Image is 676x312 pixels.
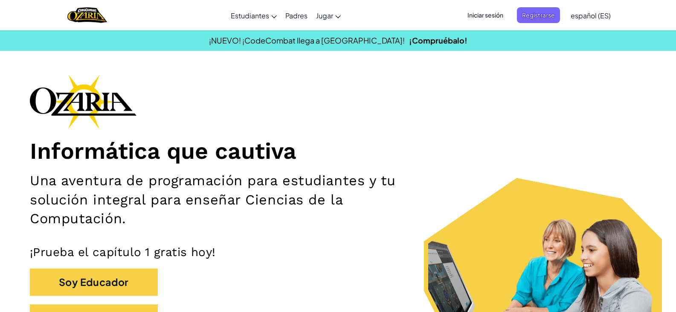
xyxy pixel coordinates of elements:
button: Iniciar sesión [462,7,508,23]
span: Estudiantes [231,11,269,20]
span: ¡NUEVO! ¡CodeCombat llega a [GEOGRAPHIC_DATA]! [209,35,405,45]
img: Home [67,6,107,24]
a: Ozaria by CodeCombat logo [67,6,107,24]
span: Jugar [316,11,333,20]
h1: Informática que cautiva [30,137,646,165]
a: español (ES) [566,4,615,27]
button: Registrarse [517,7,560,23]
a: Jugar [312,4,345,27]
h2: Una aventura de programación para estudiantes y tu solución integral para enseñar Ciencias de la ... [30,171,443,227]
span: español (ES) [571,11,611,20]
img: Ozaria branding logo [30,74,136,129]
a: Padres [281,4,312,27]
a: Estudiantes [226,4,281,27]
a: ¡Compruébalo! [409,35,467,45]
button: Soy Educador [30,268,158,296]
p: ¡Prueba el capítulo 1 gratis hoy! [30,245,646,260]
